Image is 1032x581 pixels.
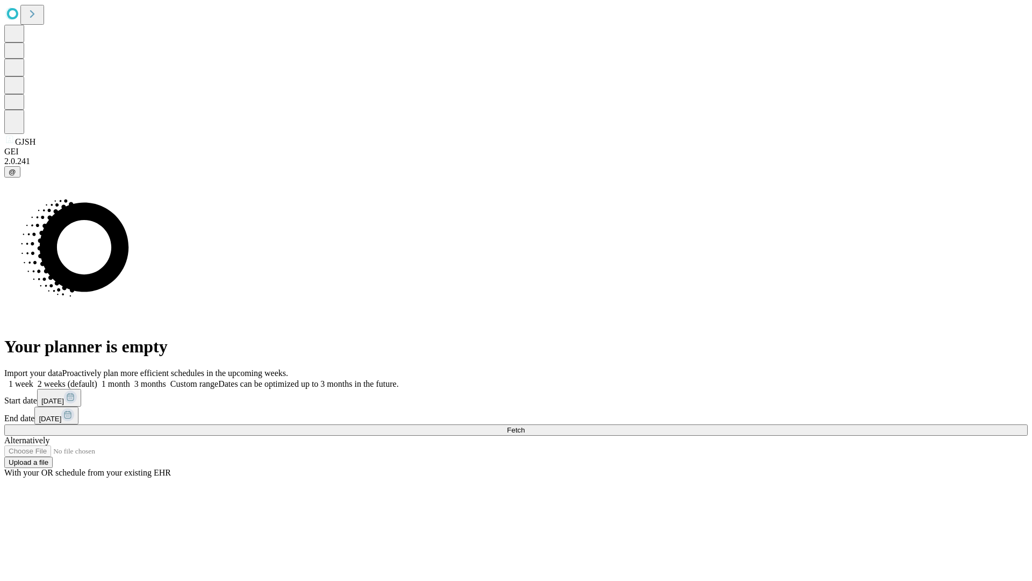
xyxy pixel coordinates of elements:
span: [DATE] [41,397,64,405]
span: Fetch [507,426,525,434]
span: Alternatively [4,436,49,445]
span: With your OR schedule from your existing EHR [4,468,171,477]
span: Dates can be optimized up to 3 months in the future. [218,379,398,388]
div: End date [4,407,1028,424]
span: GJSH [15,137,35,146]
button: @ [4,166,20,178]
div: GEI [4,147,1028,157]
button: [DATE] [34,407,78,424]
button: Upload a file [4,457,53,468]
div: 2.0.241 [4,157,1028,166]
span: Custom range [170,379,218,388]
span: [DATE] [39,415,61,423]
span: Proactively plan more efficient schedules in the upcoming weeks. [62,369,288,378]
h1: Your planner is empty [4,337,1028,357]
span: 2 weeks (default) [38,379,97,388]
span: 1 week [9,379,33,388]
div: Start date [4,389,1028,407]
span: Import your data [4,369,62,378]
span: @ [9,168,16,176]
button: [DATE] [37,389,81,407]
span: 1 month [102,379,130,388]
button: Fetch [4,424,1028,436]
span: 3 months [134,379,166,388]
